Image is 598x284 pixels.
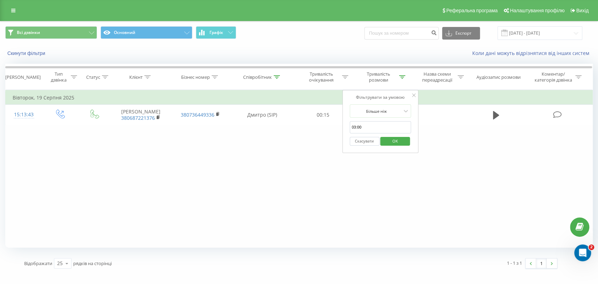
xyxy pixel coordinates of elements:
button: Всі дзвінки [5,26,97,39]
input: 00:00 [350,121,411,133]
td: 00:15 [294,105,352,125]
button: Графік [196,26,236,39]
span: рядків на сторінці [73,260,112,266]
button: Експорт [442,27,480,40]
a: Коли дані можуть відрізнятися вiд інших систем [472,50,593,56]
td: [PERSON_NAME] [111,105,171,125]
input: Пошук за номером [364,27,439,40]
span: Реферальна програма [446,8,498,13]
div: Фільтрувати за умовою [350,94,411,101]
a: 380687221376 [121,115,155,121]
span: 2 [589,244,594,250]
div: 15:13:43 [13,108,35,122]
button: OK [380,137,410,146]
span: Графік [209,30,223,35]
div: Тип дзвінка [48,71,69,83]
div: Статус [86,74,100,80]
a: 1 [536,258,547,268]
div: [PERSON_NAME] [5,74,41,80]
div: Коментар/категорія дзвінка [532,71,573,83]
span: Вихід [576,8,589,13]
td: Вівторок, 19 Серпня 2025 [6,91,593,105]
span: OK [385,136,405,146]
span: Відображати [24,260,52,266]
div: Аудіозапис розмови [476,74,521,80]
td: Дмитро (SIP) [230,105,294,125]
div: Тривалість розмови [360,71,397,83]
div: Співробітник [243,74,272,80]
button: Основний [101,26,192,39]
div: Тривалість очікування [303,71,340,83]
button: Скасувати [350,137,379,146]
span: Всі дзвінки [17,30,40,35]
a: 380736449336 [181,111,214,118]
button: Скинути фільтри [5,50,49,56]
div: 1 - 1 з 1 [507,259,522,266]
div: 25 [57,260,63,267]
span: Налаштування профілю [510,8,564,13]
iframe: Intercom live chat [574,244,591,261]
div: Бізнес номер [181,74,210,80]
div: Назва схеми переадресації [418,71,456,83]
div: Клієнт [129,74,143,80]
